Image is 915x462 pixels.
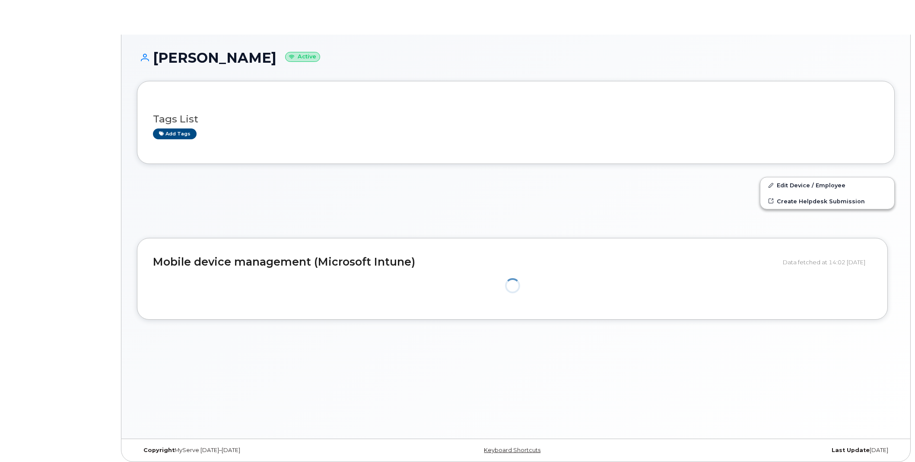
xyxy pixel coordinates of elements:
[642,447,895,454] div: [DATE]
[484,447,540,453] a: Keyboard Shortcuts
[143,447,175,453] strong: Copyright
[760,193,894,209] a: Create Helpdesk Submission
[783,254,872,270] div: Data fetched at 14:02 [DATE]
[832,447,870,453] strong: Last Update
[137,447,390,454] div: MyServe [DATE]–[DATE]
[285,52,320,62] small: Active
[760,177,894,193] a: Edit Device / Employee
[153,114,879,125] h3: Tags List
[137,50,895,65] h1: [PERSON_NAME]
[153,128,197,139] a: Add tags
[153,256,776,268] h2: Mobile device management (Microsoft Intune)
